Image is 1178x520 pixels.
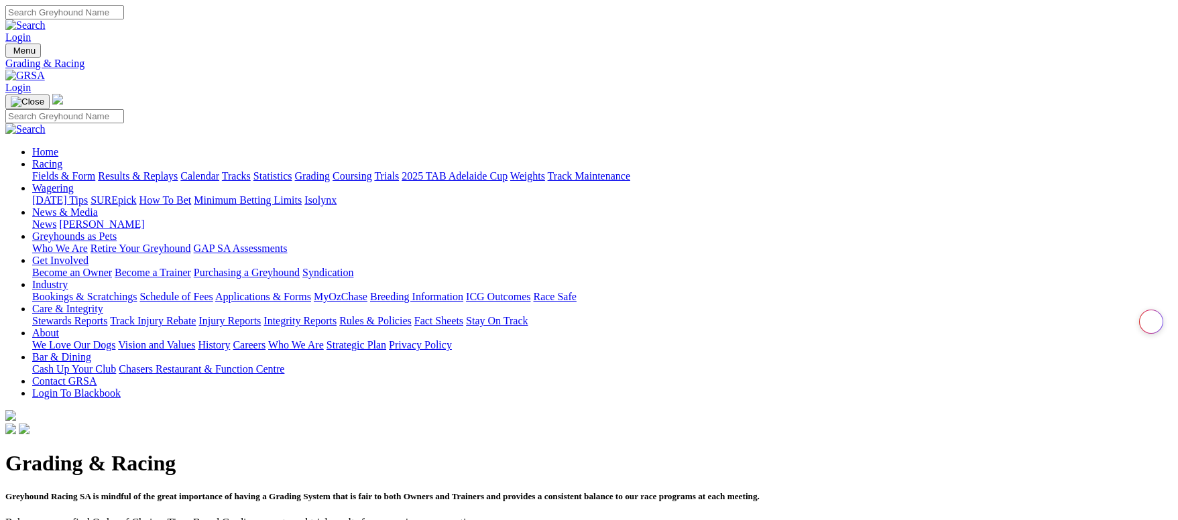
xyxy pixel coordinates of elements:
[139,291,213,302] a: Schedule of Fees
[32,146,58,157] a: Home
[32,267,1173,279] div: Get Involved
[118,339,195,350] a: Vision and Values
[253,170,292,182] a: Statistics
[5,19,46,31] img: Search
[59,218,144,230] a: [PERSON_NAME]
[119,363,284,375] a: Chasers Restaurant & Function Centre
[548,170,630,182] a: Track Maintenance
[5,451,1173,476] h1: Grading & Racing
[304,194,337,206] a: Isolynx
[180,170,219,182] a: Calendar
[32,363,116,375] a: Cash Up Your Club
[110,315,196,326] a: Track Injury Rebate
[115,267,191,278] a: Become a Trainer
[374,170,399,182] a: Trials
[32,255,89,266] a: Get Involved
[5,70,45,82] img: GRSA
[32,351,91,363] a: Bar & Dining
[466,315,528,326] a: Stay On Track
[19,424,30,434] img: twitter.svg
[5,123,46,135] img: Search
[5,5,124,19] input: Search
[5,410,16,421] img: logo-grsa-white.png
[194,267,300,278] a: Purchasing a Greyhound
[32,206,98,218] a: News & Media
[32,158,62,170] a: Racing
[13,46,36,56] span: Menu
[32,279,68,290] a: Industry
[32,363,1173,375] div: Bar & Dining
[339,315,412,326] a: Rules & Policies
[5,31,31,43] a: Login
[32,267,112,278] a: Become an Owner
[32,218,1173,231] div: News & Media
[32,375,97,387] a: Contact GRSA
[32,218,56,230] a: News
[32,387,121,399] a: Login To Blackbook
[333,170,372,182] a: Coursing
[370,291,463,302] a: Breeding Information
[139,194,192,206] a: How To Bet
[32,243,1173,255] div: Greyhounds as Pets
[314,291,367,302] a: MyOzChase
[268,339,324,350] a: Who We Are
[198,315,261,326] a: Injury Reports
[32,315,1173,327] div: Care & Integrity
[32,291,137,302] a: Bookings & Scratchings
[5,109,124,123] input: Search
[402,170,508,182] a: 2025 TAB Adelaide Cup
[32,339,115,350] a: We Love Our Dogs
[32,182,74,194] a: Wagering
[32,231,117,242] a: Greyhounds as Pets
[198,339,230,350] a: History
[5,424,16,434] img: facebook.svg
[5,58,1173,70] a: Grading & Racing
[327,339,386,350] a: Strategic Plan
[194,194,302,206] a: Minimum Betting Limits
[91,243,191,254] a: Retire Your Greyhound
[32,170,95,182] a: Fields & Form
[98,170,178,182] a: Results & Replays
[32,303,103,314] a: Care & Integrity
[389,339,452,350] a: Privacy Policy
[414,315,463,326] a: Fact Sheets
[32,170,1173,182] div: Racing
[233,339,266,350] a: Careers
[295,170,330,182] a: Grading
[32,315,107,326] a: Stewards Reports
[5,82,31,93] a: Login
[5,44,41,58] button: Toggle navigation
[32,243,88,254] a: Who We Are
[215,291,311,302] a: Applications & Forms
[91,194,136,206] a: SUREpick
[194,243,288,254] a: GAP SA Assessments
[32,339,1173,351] div: About
[5,94,50,109] button: Toggle navigation
[263,315,337,326] a: Integrity Reports
[302,267,353,278] a: Syndication
[32,327,59,338] a: About
[466,291,530,302] a: ICG Outcomes
[32,194,1173,206] div: Wagering
[32,194,88,206] a: [DATE] Tips
[5,491,1173,502] h5: Greyhound Racing SA is mindful of the great importance of having a Grading System that is fair to...
[510,170,545,182] a: Weights
[533,291,576,302] a: Race Safe
[11,96,44,107] img: Close
[222,170,251,182] a: Tracks
[52,94,63,105] img: logo-grsa-white.png
[32,291,1173,303] div: Industry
